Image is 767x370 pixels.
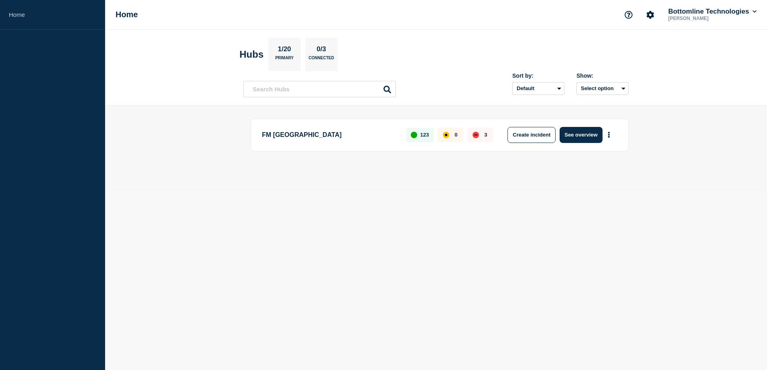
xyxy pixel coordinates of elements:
[239,49,264,60] h2: Hubs
[314,45,329,56] p: 0/3
[512,72,564,79] div: Sort by:
[411,132,417,138] div: up
[275,56,294,64] p: Primary
[262,127,397,143] p: FM [GEOGRAPHIC_DATA]
[560,127,602,143] button: See overview
[308,56,334,64] p: Connected
[243,81,396,97] input: Search Hubs
[420,132,429,138] p: 123
[576,82,629,95] button: Select option
[667,8,758,16] button: Bottomline Technologies
[455,132,457,138] p: 0
[667,16,750,21] p: [PERSON_NAME]
[473,132,479,138] div: down
[576,72,629,79] div: Show:
[620,6,637,23] button: Support
[275,45,294,56] p: 1/20
[116,10,138,19] h1: Home
[642,6,659,23] button: Account settings
[507,127,556,143] button: Create incident
[604,127,614,142] button: More actions
[484,132,487,138] p: 3
[512,82,564,95] select: Sort by
[443,132,449,138] div: affected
